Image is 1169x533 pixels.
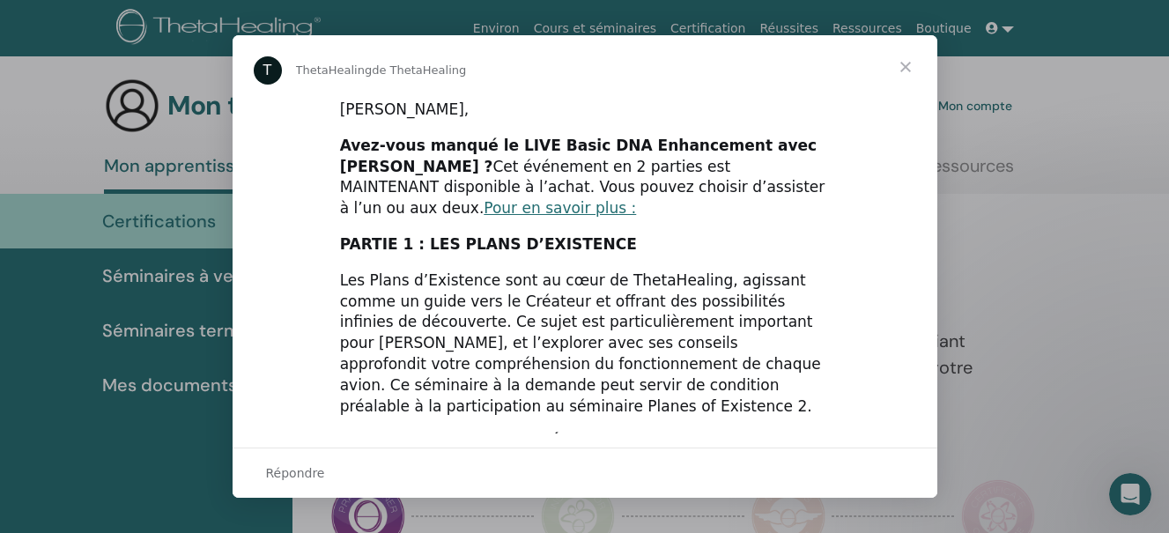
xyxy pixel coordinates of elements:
[254,56,282,85] div: Image de profil pour ThetaHealing
[340,235,637,253] b: PARTIE 1 : LES PLANS D’EXISTENCE
[484,199,636,217] a: Pour en savoir plus :
[266,462,325,485] span: Répondre
[340,270,830,418] div: Les Plans d’Existence sont au cœur de ThetaHealing, agissant comme un guide vers le Créateur et o...
[340,100,830,121] div: [PERSON_NAME],
[340,137,817,175] b: Avez-vous manqué le LIVE Basic DNA Enhancement avec [PERSON_NAME] ?
[340,433,786,450] b: PARTIE 2 : LECTURES, GUÉRISONS ET TRUCS SYMPAS
[372,63,466,77] span: de ThetaHealing
[233,448,937,498] div: Ouvrir la conversation et répondre
[296,63,373,77] span: ThetaHealing
[874,35,937,99] span: Fermer
[340,136,830,219] div: Cet événement en 2 parties est MAINTENANT disponible à l’achat. Vous pouvez choisir d’assister à ...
